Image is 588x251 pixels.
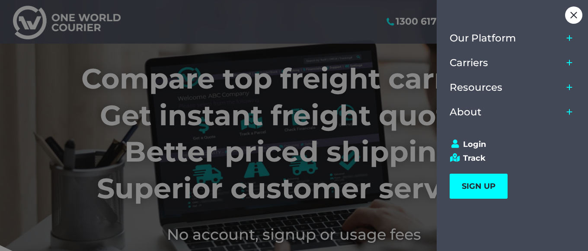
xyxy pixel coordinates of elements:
[462,181,495,191] span: SIGN UP
[450,100,563,124] a: About
[450,26,563,51] a: Our Platform
[450,106,482,118] span: About
[450,32,516,44] span: Our Platform
[565,6,582,24] div: Close
[450,75,563,100] a: Resources
[450,57,488,69] span: Carriers
[450,140,567,149] a: Login
[450,174,508,199] a: SIGN UP
[450,51,563,75] a: Carriers
[450,153,567,163] a: Track
[450,82,502,93] span: Resources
